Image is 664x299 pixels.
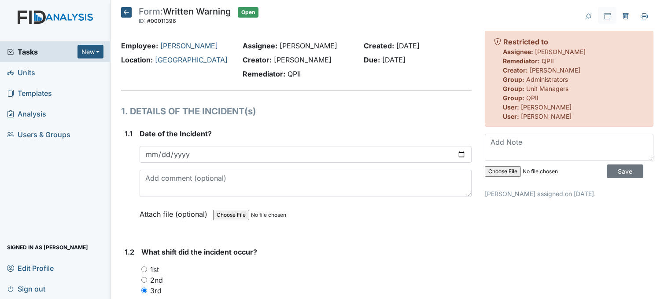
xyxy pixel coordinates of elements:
span: Sign out [7,282,45,295]
label: 1st [150,264,159,275]
span: #00011396 [147,18,176,24]
strong: Creator: [503,66,528,74]
span: [PERSON_NAME] [530,66,580,74]
span: Administrators [526,76,568,83]
a: [GEOGRAPHIC_DATA] [155,55,228,64]
label: 1.1 [125,128,133,139]
span: Unit Managers [526,85,568,92]
span: Edit Profile [7,261,54,275]
div: Written Warning [139,7,231,26]
strong: Group: [503,76,524,83]
label: 2nd [150,275,163,285]
strong: Location: [121,55,153,64]
span: QPII [288,69,301,78]
span: Analysis [7,107,46,120]
strong: Group: [503,85,524,92]
input: 2nd [141,277,147,283]
span: [DATE] [382,55,406,64]
span: Signed in as [PERSON_NAME] [7,241,88,254]
a: Tasks [7,47,77,57]
span: Date of the Incident? [140,129,212,138]
span: What shift did the incident occur? [141,248,257,256]
span: Templates [7,86,52,100]
h1: 1. DETAILS OF THE INCIDENT(s) [121,105,472,118]
button: New [77,45,104,58]
strong: Employee: [121,41,158,50]
span: [PERSON_NAME] [535,48,586,55]
strong: Assignee: [503,48,533,55]
label: Attach file (optional) [140,204,211,219]
span: [PERSON_NAME] [280,41,337,50]
span: [DATE] [396,41,420,50]
strong: Due: [364,55,380,64]
p: [PERSON_NAME] assigned on [DATE]. [485,189,653,198]
a: [PERSON_NAME] [160,41,218,50]
strong: Assignee: [243,41,277,50]
label: 3rd [150,285,162,296]
span: Users & Groups [7,128,70,141]
span: Open [238,7,258,18]
span: [PERSON_NAME] [521,103,572,111]
label: 1.2 [125,247,134,257]
input: 1st [141,266,147,272]
span: QPII [542,57,554,65]
strong: Group: [503,94,524,102]
strong: Remediator: [503,57,540,65]
strong: User: [503,103,519,111]
span: ID: [139,18,146,24]
strong: User: [503,113,519,120]
strong: Created: [364,41,394,50]
strong: Remediator: [243,69,285,78]
span: [PERSON_NAME] [274,55,332,64]
span: [PERSON_NAME] [521,113,572,120]
strong: Restricted to [503,37,548,46]
span: Form: [139,6,163,17]
span: QPII [526,94,539,102]
span: Units [7,66,35,79]
strong: Creator: [243,55,272,64]
input: Save [607,164,643,178]
input: 3rd [141,288,147,293]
